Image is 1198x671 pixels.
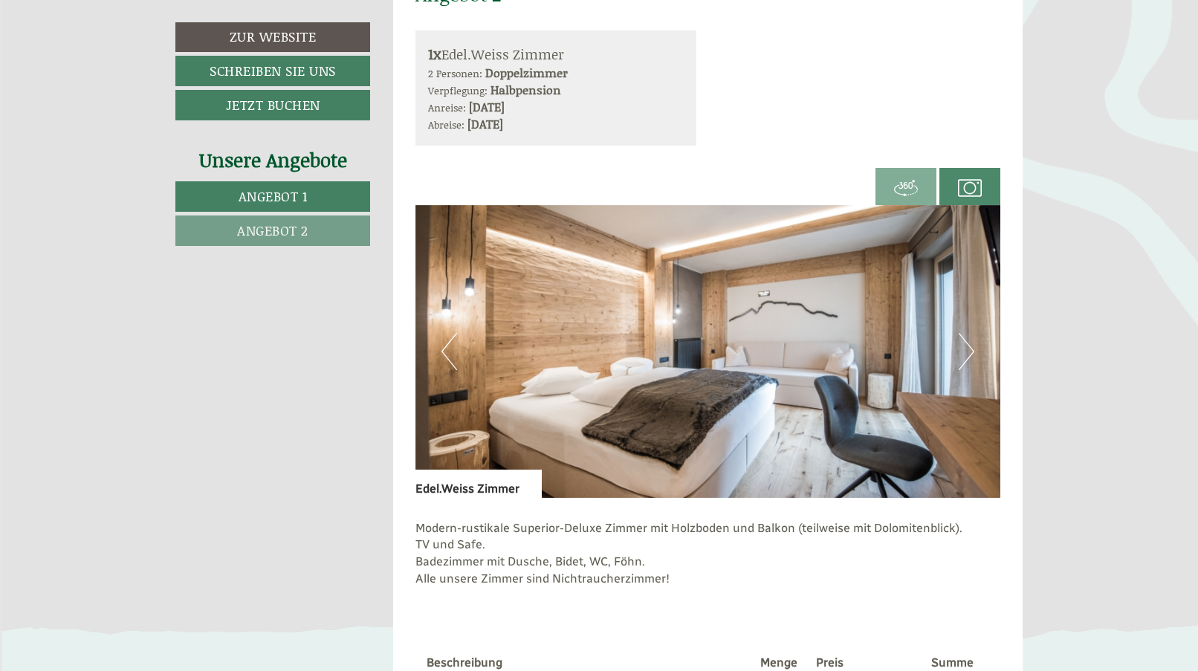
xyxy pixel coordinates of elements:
span: Angebot 1 [239,187,308,206]
a: Schreiben Sie uns [175,56,370,86]
button: Previous [441,333,457,370]
b: [DATE] [467,115,503,132]
span: Angebot 2 [237,221,308,240]
img: camera.svg [958,176,982,200]
img: 360-grad.svg [894,176,918,200]
div: Edel.Weiss Zimmer [428,43,684,65]
a: Zur Website [175,22,370,52]
a: Jetzt buchen [175,90,370,120]
small: 2 Personen: [428,65,482,81]
small: Abreise: [428,117,464,132]
div: Edel.Weiss Zimmer [415,470,542,498]
b: Halbpension [490,81,561,98]
b: 1x [428,43,441,64]
small: Verpflegung: [428,82,488,98]
p: Modern-rustikale Superior-Deluxe Zimmer mit Holzboden und Balkon (teilweise mit Dolomitenblick). ... [415,520,1001,588]
div: Unsere Angebote [175,146,370,174]
button: Next [959,333,974,370]
b: Doppelzimmer [485,64,568,81]
img: image [415,205,1001,498]
small: Anreise: [428,100,466,115]
b: [DATE] [469,98,505,115]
